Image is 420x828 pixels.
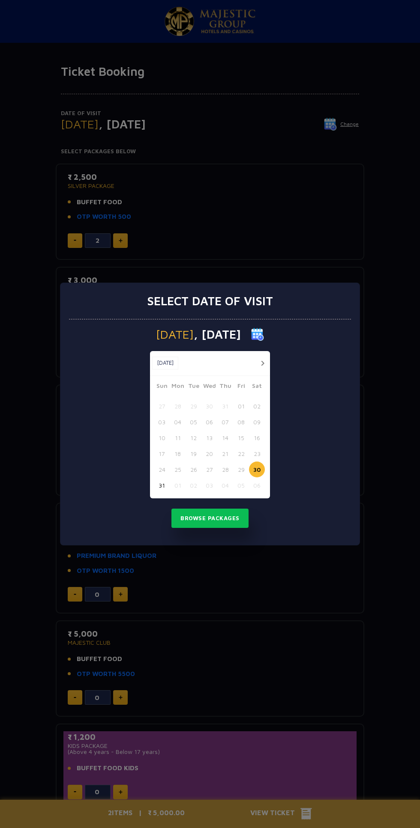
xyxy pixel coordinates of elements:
span: Wed [201,381,217,393]
button: 20 [201,446,217,462]
button: 06 [201,414,217,430]
button: 29 [233,462,249,477]
button: 25 [170,462,186,477]
button: 27 [154,398,170,414]
button: 29 [186,398,201,414]
button: 17 [154,446,170,462]
button: 30 [249,462,265,477]
button: 04 [217,477,233,493]
button: 05 [186,414,201,430]
img: calender icon [251,328,264,341]
button: 08 [233,414,249,430]
button: 01 [233,398,249,414]
button: 02 [186,477,201,493]
button: 23 [249,446,265,462]
button: 30 [201,398,217,414]
button: 31 [154,477,170,493]
button: 02 [249,398,265,414]
button: 05 [233,477,249,493]
button: 21 [217,446,233,462]
button: 11 [170,430,186,446]
button: 28 [217,462,233,477]
button: 12 [186,430,201,446]
button: 19 [186,446,201,462]
button: 24 [154,462,170,477]
span: Fri [233,381,249,393]
span: [DATE] [156,328,194,340]
button: 15 [233,430,249,446]
button: 22 [233,446,249,462]
button: 16 [249,430,265,446]
button: 04 [170,414,186,430]
button: Browse Packages [171,509,249,528]
span: Thu [217,381,233,393]
h3: Select date of visit [147,294,273,308]
button: 31 [217,398,233,414]
button: 13 [201,430,217,446]
span: , [DATE] [194,328,241,340]
button: 28 [170,398,186,414]
button: 03 [154,414,170,430]
button: 06 [249,477,265,493]
button: 03 [201,477,217,493]
button: 07 [217,414,233,430]
span: Mon [170,381,186,393]
span: Sun [154,381,170,393]
button: 27 [201,462,217,477]
button: 18 [170,446,186,462]
button: 01 [170,477,186,493]
button: [DATE] [152,357,178,369]
span: Sat [249,381,265,393]
button: 09 [249,414,265,430]
span: Tue [186,381,201,393]
button: 26 [186,462,201,477]
button: 14 [217,430,233,446]
button: 10 [154,430,170,446]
